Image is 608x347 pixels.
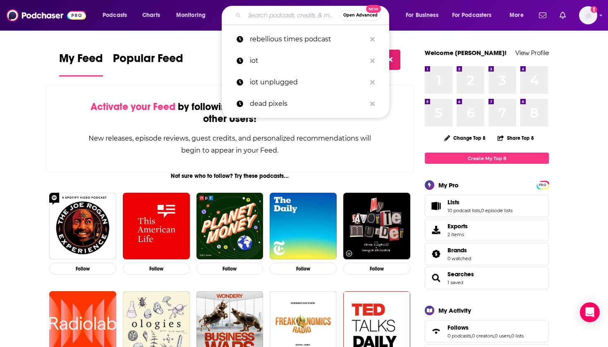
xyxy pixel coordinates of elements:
a: Follows [448,324,524,331]
img: Planet Money [196,193,263,260]
div: New releases, episode reviews, guest credits, and personalized recommendations will begin to appe... [88,132,372,156]
img: The Daily [270,193,337,260]
span: Logged in as JamesRod2024 [579,6,597,24]
a: Lists [428,200,444,212]
span: Popular Feed [113,51,183,70]
span: Exports [448,223,468,230]
img: The Joe Rogan Experience [49,193,116,260]
span: Open Advanced [343,13,378,17]
button: Open AdvancedNew [340,10,381,20]
div: Search podcasts, credits, & more... [230,6,397,25]
a: 0 lists [511,333,524,339]
button: open menu [170,9,216,22]
a: PRO [538,182,548,188]
span: Lists [448,199,460,206]
button: Change Top 8 [439,133,491,143]
span: Monitoring [176,10,206,21]
p: iot unplugged [250,72,366,93]
span: , [494,333,495,339]
a: Exports [425,219,549,241]
span: Lists [425,195,549,217]
a: Follows [428,325,444,337]
svg: Add a profile image [591,6,597,13]
img: This American Life [123,193,190,260]
span: For Podcasters [452,10,492,21]
button: open menu [97,9,138,22]
p: rebellious times podcast [250,29,366,50]
span: Brands [448,246,467,254]
a: Searches [448,270,474,278]
span: My Feed [59,51,103,70]
a: 0 podcasts [448,333,471,339]
span: Brands [425,243,549,265]
a: 0 episode lists [481,208,512,213]
button: Follow [196,263,263,275]
a: 10 podcast lists [448,208,480,213]
a: Create My Top 8 [425,153,549,164]
a: My Feed [59,51,103,77]
p: iot [250,50,366,72]
span: More [510,10,524,21]
a: Charts [137,9,165,22]
a: Brands [448,246,471,254]
button: Share Top 8 [497,130,534,146]
span: For Business [406,10,438,21]
img: User Profile [579,6,597,24]
button: Follow [49,263,116,275]
span: , [471,333,472,339]
a: Show notifications dropdown [536,8,550,22]
button: open menu [504,9,534,22]
img: Podchaser - Follow, Share and Rate Podcasts [7,7,86,23]
a: Searches [428,272,444,284]
button: Follow [123,263,190,275]
a: iot [222,50,389,72]
a: Welcome [PERSON_NAME]! [425,49,507,57]
div: by following Podcasts, Creators, Lists, and other Users! [88,101,372,125]
span: , [480,208,481,213]
p: dead pixels [250,93,366,115]
span: Charts [142,10,160,21]
button: open menu [400,9,449,22]
span: Exports [428,224,444,236]
button: Follow [343,263,410,275]
span: Follows [425,320,549,342]
button: open menu [447,9,504,22]
div: My Activity [438,306,471,314]
a: Brands [428,248,444,260]
a: Show notifications dropdown [556,8,569,22]
input: Search podcasts, credits, & more... [244,9,340,22]
a: 1 saved [448,280,463,285]
span: Activate your Feed [91,101,175,113]
div: My Pro [438,181,459,189]
a: dead pixels [222,93,389,115]
button: Show profile menu [579,6,597,24]
img: My Favorite Murder with Karen Kilgariff and Georgia Hardstark [343,193,410,260]
span: Podcasts [103,10,127,21]
a: rebellious times podcast [222,29,389,50]
a: 0 users [495,333,510,339]
span: Follows [448,324,469,331]
a: Popular Feed [113,51,183,77]
a: iot unplugged [222,72,389,93]
span: New [366,5,381,13]
a: 0 watched [448,256,471,261]
a: 0 creators [472,333,494,339]
div: Open Intercom Messenger [580,302,600,322]
a: View Profile [515,49,549,57]
button: Follow [270,263,337,275]
span: Searches [425,267,549,289]
span: 2 items [448,232,468,237]
div: Not sure who to follow? Try these podcasts... [46,172,414,179]
a: Lists [448,199,512,206]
